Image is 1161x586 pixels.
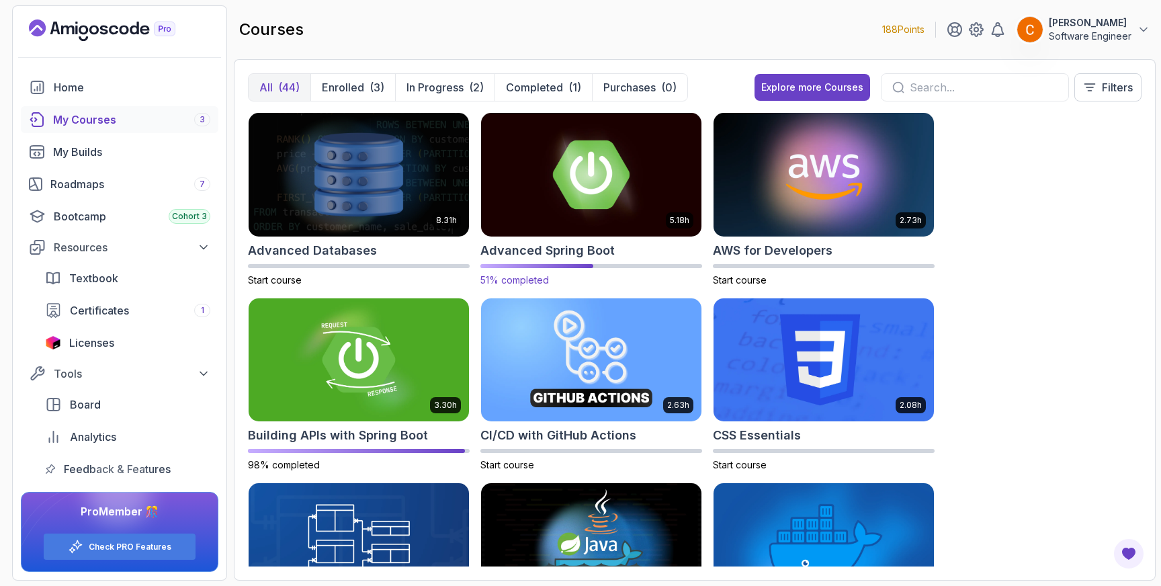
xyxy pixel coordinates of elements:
a: home [21,74,218,101]
span: Start course [480,459,534,470]
a: textbook [37,265,218,292]
button: Purchases(0) [592,74,687,101]
button: Filters [1074,73,1142,101]
span: Textbook [69,270,118,286]
span: 51% completed [480,274,549,286]
h2: courses [239,19,304,40]
div: Tools [54,366,210,382]
p: 2.08h [900,400,922,411]
div: Explore more Courses [761,81,863,94]
span: 98% completed [248,459,320,470]
p: [PERSON_NAME] [1049,16,1131,30]
button: Open Feedback Button [1113,538,1145,570]
a: Check PRO Features [89,542,171,552]
span: Board [70,396,101,413]
p: 2.73h [900,215,922,226]
a: Building APIs with Spring Boot card3.30hBuilding APIs with Spring Boot98% completed [248,298,470,472]
img: Advanced Databases card [249,113,469,237]
span: 3 [200,114,205,125]
img: CI/CD with GitHub Actions card [481,298,701,422]
p: In Progress [406,79,464,95]
p: 188 Points [882,23,924,36]
div: Resources [54,239,210,255]
span: Start course [248,274,302,286]
span: 1 [201,305,204,316]
h2: AWS for Developers [713,241,832,260]
button: In Progress(2) [395,74,494,101]
h2: Advanced Databases [248,241,377,260]
span: Certificates [70,302,129,319]
img: Building APIs with Spring Boot card [249,298,469,422]
span: Start course [713,274,767,286]
p: Purchases [603,79,656,95]
input: Search... [910,79,1058,95]
div: Bootcamp [54,208,210,224]
div: (3) [370,79,384,95]
p: Enrolled [322,79,364,95]
button: Enrolled(3) [310,74,395,101]
button: Explore more Courses [755,74,870,101]
div: (2) [469,79,484,95]
img: CSS Essentials card [714,298,934,422]
span: Feedback & Features [64,461,171,477]
span: Analytics [70,429,116,445]
a: analytics [37,423,218,450]
a: courses [21,106,218,133]
span: Start course [713,459,767,470]
a: certificates [37,297,218,324]
a: Landing page [29,19,206,41]
span: Cohort 3 [172,211,207,222]
a: bootcamp [21,203,218,230]
div: (0) [661,79,677,95]
p: 5.18h [670,215,689,226]
span: Licenses [69,335,114,351]
a: feedback [37,456,218,483]
a: licenses [37,329,218,356]
a: Advanced Spring Boot card5.18hAdvanced Spring Boot51% completed [480,112,702,287]
p: 3.30h [434,400,457,411]
p: Software Engineer [1049,30,1131,43]
div: My Builds [53,144,210,160]
button: Completed(1) [494,74,592,101]
h2: Advanced Spring Boot [480,241,615,260]
img: Advanced Spring Boot card [476,110,707,239]
button: user profile image[PERSON_NAME]Software Engineer [1017,16,1150,43]
div: (1) [568,79,581,95]
div: Home [54,79,210,95]
p: 2.63h [667,400,689,411]
a: builds [21,138,218,165]
button: Resources [21,235,218,259]
p: 8.31h [436,215,457,226]
div: Roadmaps [50,176,210,192]
p: Completed [506,79,563,95]
p: Filters [1102,79,1133,95]
h2: CSS Essentials [713,426,801,445]
span: 7 [200,179,205,190]
img: AWS for Developers card [714,113,934,237]
h2: Building APIs with Spring Boot [248,426,428,445]
img: jetbrains icon [45,336,61,349]
div: My Courses [53,112,210,128]
button: Check PRO Features [43,533,196,560]
a: roadmaps [21,171,218,198]
div: (44) [278,79,300,95]
h2: CI/CD with GitHub Actions [480,426,636,445]
p: All [259,79,273,95]
button: All(44) [249,74,310,101]
a: board [37,391,218,418]
button: Tools [21,362,218,386]
img: user profile image [1017,17,1043,42]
